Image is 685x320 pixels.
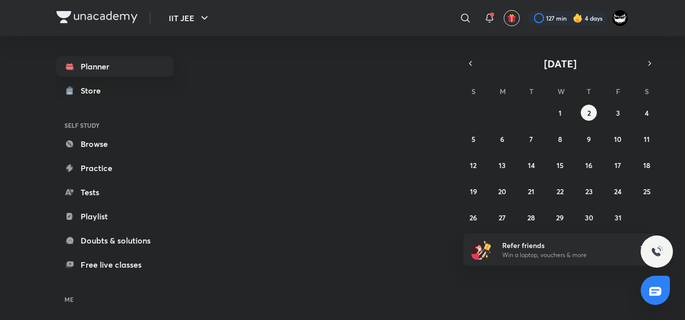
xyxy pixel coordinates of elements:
[610,157,626,173] button: October 17, 2025
[499,161,506,170] abbr: October 13, 2025
[610,183,626,199] button: October 24, 2025
[639,183,655,199] button: October 25, 2025
[470,161,476,170] abbr: October 12, 2025
[465,131,482,147] button: October 5, 2025
[56,117,173,134] h6: SELF STUDY
[587,87,591,96] abbr: Thursday
[614,161,621,170] abbr: October 17, 2025
[523,131,539,147] button: October 7, 2025
[477,56,643,70] button: [DATE]
[471,134,475,144] abbr: October 5, 2025
[498,187,506,196] abbr: October 20, 2025
[523,209,539,225] button: October 28, 2025
[581,157,597,173] button: October 16, 2025
[585,187,593,196] abbr: October 23, 2025
[610,131,626,147] button: October 10, 2025
[527,213,535,222] abbr: October 28, 2025
[544,57,577,70] span: [DATE]
[163,8,217,28] button: IIT JEE
[557,187,564,196] abbr: October 22, 2025
[557,161,564,170] abbr: October 15, 2025
[552,131,568,147] button: October 8, 2025
[465,157,482,173] button: October 12, 2025
[507,14,516,23] img: avatar
[465,209,482,225] button: October 26, 2025
[585,161,592,170] abbr: October 16, 2025
[558,134,562,144] abbr: October 8, 2025
[56,230,173,251] a: Doubts & solutions
[56,255,173,275] a: Free live classes
[581,105,597,121] button: October 2, 2025
[552,183,568,199] button: October 22, 2025
[587,108,591,118] abbr: October 2, 2025
[528,161,535,170] abbr: October 14, 2025
[581,183,597,199] button: October 23, 2025
[558,87,565,96] abbr: Wednesday
[643,161,650,170] abbr: October 18, 2025
[500,134,504,144] abbr: October 6, 2025
[639,157,655,173] button: October 18, 2025
[504,10,520,26] button: avatar
[81,85,107,97] div: Store
[56,134,173,154] a: Browse
[56,158,173,178] a: Practice
[585,213,593,222] abbr: October 30, 2025
[502,240,626,251] h6: Refer friends
[552,209,568,225] button: October 29, 2025
[614,187,622,196] abbr: October 24, 2025
[645,108,649,118] abbr: October 4, 2025
[500,87,506,96] abbr: Monday
[529,134,533,144] abbr: October 7, 2025
[471,87,475,96] abbr: Sunday
[581,131,597,147] button: October 9, 2025
[494,209,510,225] button: October 27, 2025
[587,134,591,144] abbr: October 9, 2025
[494,131,510,147] button: October 6, 2025
[494,183,510,199] button: October 20, 2025
[56,182,173,202] a: Tests
[56,81,173,101] a: Store
[581,209,597,225] button: October 30, 2025
[614,213,622,222] abbr: October 31, 2025
[528,187,534,196] abbr: October 21, 2025
[616,87,620,96] abbr: Friday
[56,11,138,26] a: Company Logo
[611,10,629,27] img: ARSH Khan
[610,209,626,225] button: October 31, 2025
[616,108,620,118] abbr: October 3, 2025
[645,87,649,96] abbr: Saturday
[494,157,510,173] button: October 13, 2025
[56,11,138,23] img: Company Logo
[502,251,626,260] p: Win a laptop, vouchers & more
[644,134,650,144] abbr: October 11, 2025
[499,213,506,222] abbr: October 27, 2025
[523,183,539,199] button: October 21, 2025
[552,105,568,121] button: October 1, 2025
[471,239,492,260] img: referral
[651,246,663,258] img: ttu
[56,56,173,76] a: Planner
[643,187,651,196] abbr: October 25, 2025
[523,157,539,173] button: October 14, 2025
[465,183,482,199] button: October 19, 2025
[56,206,173,226] a: Playlist
[573,13,583,23] img: streak
[610,105,626,121] button: October 3, 2025
[56,291,173,308] h6: ME
[559,108,562,118] abbr: October 1, 2025
[614,134,622,144] abbr: October 10, 2025
[469,213,477,222] abbr: October 26, 2025
[529,87,533,96] abbr: Tuesday
[552,157,568,173] button: October 15, 2025
[639,105,655,121] button: October 4, 2025
[470,187,477,196] abbr: October 19, 2025
[556,213,564,222] abbr: October 29, 2025
[639,131,655,147] button: October 11, 2025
